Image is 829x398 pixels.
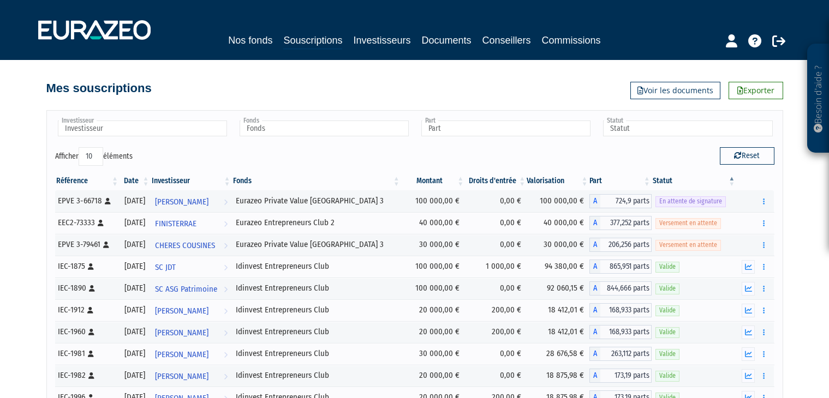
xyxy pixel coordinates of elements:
[224,192,228,212] i: Voir l'investisseur
[812,50,825,148] p: Besoin d'aide ?
[600,325,652,339] span: 168,933 parts
[527,365,589,387] td: 18 875,98 €
[236,348,397,359] div: Idinvest Entrepreneurs Club
[589,260,600,274] span: A
[224,345,228,365] i: Voir l'investisseur
[527,321,589,343] td: 18 412,01 €
[123,261,147,272] div: [DATE]
[79,147,103,166] select: Afficheréléments
[600,194,652,208] span: 724,9 parts
[465,190,527,212] td: 0,00 €
[155,366,208,387] span: [PERSON_NAME]
[224,279,228,299] i: Voir l'investisseur
[401,234,466,256] td: 30 000,00 €
[123,195,147,207] div: [DATE]
[465,299,527,321] td: 200,00 €
[58,217,116,228] div: EEC2-73333
[465,321,527,343] td: 200,00 €
[236,282,397,294] div: Idinvest Entrepreneurs Club
[224,257,228,278] i: Voir l'investisseur
[58,282,116,294] div: IEC-1890
[401,299,466,321] td: 20 000,00 €
[58,304,116,316] div: IEC-1912
[151,234,232,256] a: CHERES COUSINES
[527,299,589,321] td: 18 412,01 €
[155,345,208,365] span: [PERSON_NAME]
[600,369,652,383] span: 173,19 parts
[123,370,147,381] div: [DATE]
[401,212,466,234] td: 40 000,00 €
[55,147,133,166] label: Afficher éléments
[123,217,147,228] div: [DATE]
[58,326,116,337] div: IEC-1960
[88,263,94,270] i: [Français] Personne physique
[655,327,679,337] span: Valide
[600,238,652,252] span: 206,256 parts
[123,326,147,337] div: [DATE]
[55,172,120,190] th: Référence : activer pour trier la colonne par ordre croissant
[527,234,589,256] td: 30 000,00 €
[224,236,228,256] i: Voir l'investisseur
[655,240,721,250] span: Versement en attente
[88,329,94,335] i: [Français] Personne physique
[465,256,527,278] td: 1 000,00 €
[422,33,472,48] a: Documents
[151,212,232,234] a: FINISTERRAE
[151,256,232,278] a: SC JDT
[155,279,217,299] span: SC ASG Patrimoine
[527,278,589,299] td: 92 060,15 €
[228,33,272,48] a: Nos fonds
[151,299,232,321] a: [PERSON_NAME]
[589,216,652,230] div: A - Eurazeo Entrepreneurs Club 2
[589,281,652,296] div: A - Idinvest Entrepreneurs Club
[527,190,589,212] td: 100 000,00 €
[151,190,232,212] a: [PERSON_NAME]
[465,212,527,234] td: 0,00 €
[120,172,151,190] th: Date: activer pour trier la colonne par ordre croissant
[123,304,147,316] div: [DATE]
[589,369,600,383] span: A
[652,172,737,190] th: Statut : activer pour trier la colonne par ordre d&eacute;croissant
[123,239,147,250] div: [DATE]
[236,326,397,337] div: Idinvest Entrepreneurs Club
[589,325,600,339] span: A
[58,239,116,250] div: EPVE 3-79461
[589,369,652,383] div: A - Idinvest Entrepreneurs Club
[155,257,176,278] span: SC JDT
[224,323,228,343] i: Voir l'investisseur
[655,349,679,359] span: Valide
[655,305,679,316] span: Valide
[155,236,215,256] span: CHERES COUSINES
[729,82,783,99] a: Exporter
[151,365,232,387] a: [PERSON_NAME]
[542,33,601,48] a: Commissions
[123,282,147,294] div: [DATE]
[88,351,94,357] i: [Français] Personne physique
[236,195,397,207] div: Eurazeo Private Value [GEOGRAPHIC_DATA] 3
[600,260,652,274] span: 865,951 parts
[465,172,527,190] th: Droits d'entrée: activer pour trier la colonne par ordre croissant
[151,278,232,299] a: SC ASG Patrimoine
[232,172,401,190] th: Fonds: activer pour trier la colonne par ordre croissant
[236,217,397,228] div: Eurazeo Entrepreneurs Club 2
[655,262,679,272] span: Valide
[655,284,679,294] span: Valide
[151,343,232,365] a: [PERSON_NAME]
[589,303,600,317] span: A
[401,256,466,278] td: 100 000,00 €
[46,82,152,95] h4: Mes souscriptions
[589,194,652,208] div: A - Eurazeo Private Value Europe 3
[655,371,679,381] span: Valide
[401,321,466,343] td: 20 000,00 €
[151,172,232,190] th: Investisseur: activer pour trier la colonne par ordre croissant
[465,343,527,365] td: 0,00 €
[58,348,116,359] div: IEC-1981
[527,212,589,234] td: 40 000,00 €
[123,348,147,359] div: [DATE]
[630,82,720,99] a: Voir les documents
[527,343,589,365] td: 28 676,58 €
[600,216,652,230] span: 377,252 parts
[589,260,652,274] div: A - Idinvest Entrepreneurs Club
[224,301,228,321] i: Voir l'investisseur
[38,20,151,40] img: 1732889491-logotype_eurazeo_blanc_rvb.png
